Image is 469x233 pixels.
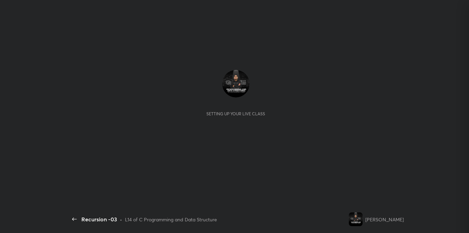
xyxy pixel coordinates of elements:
[349,212,363,226] img: e60519a4c4f740609fbc41148676dd3d.jpg
[120,216,122,223] div: •
[206,111,265,116] div: Setting up your live class
[125,216,217,223] div: L14 of C Programming and Data Structure
[222,70,250,97] img: e60519a4c4f740609fbc41148676dd3d.jpg
[81,215,117,223] div: Recursion -03
[365,216,404,223] div: [PERSON_NAME]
